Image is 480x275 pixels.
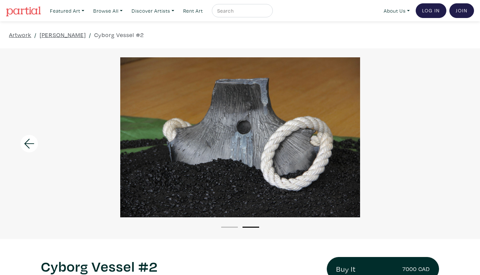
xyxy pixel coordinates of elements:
input: Search [217,7,266,15]
a: Discover Artists [129,4,177,18]
span: / [89,30,91,39]
a: Rent Art [180,4,206,18]
button: 2 of 2 [242,227,259,228]
button: 1 of 2 [221,227,238,228]
h1: Cyborg Vessel #2 [41,257,317,275]
a: About Us [381,4,413,18]
a: Artwork [9,30,31,39]
a: Browse All [90,4,126,18]
span: / [34,30,37,39]
a: Featured Art [47,4,87,18]
a: Cyborg Vessel #2 [94,30,144,39]
small: 7000 CAD [402,264,430,273]
a: [PERSON_NAME] [40,30,86,39]
a: Join [449,3,474,18]
a: Log In [416,3,446,18]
